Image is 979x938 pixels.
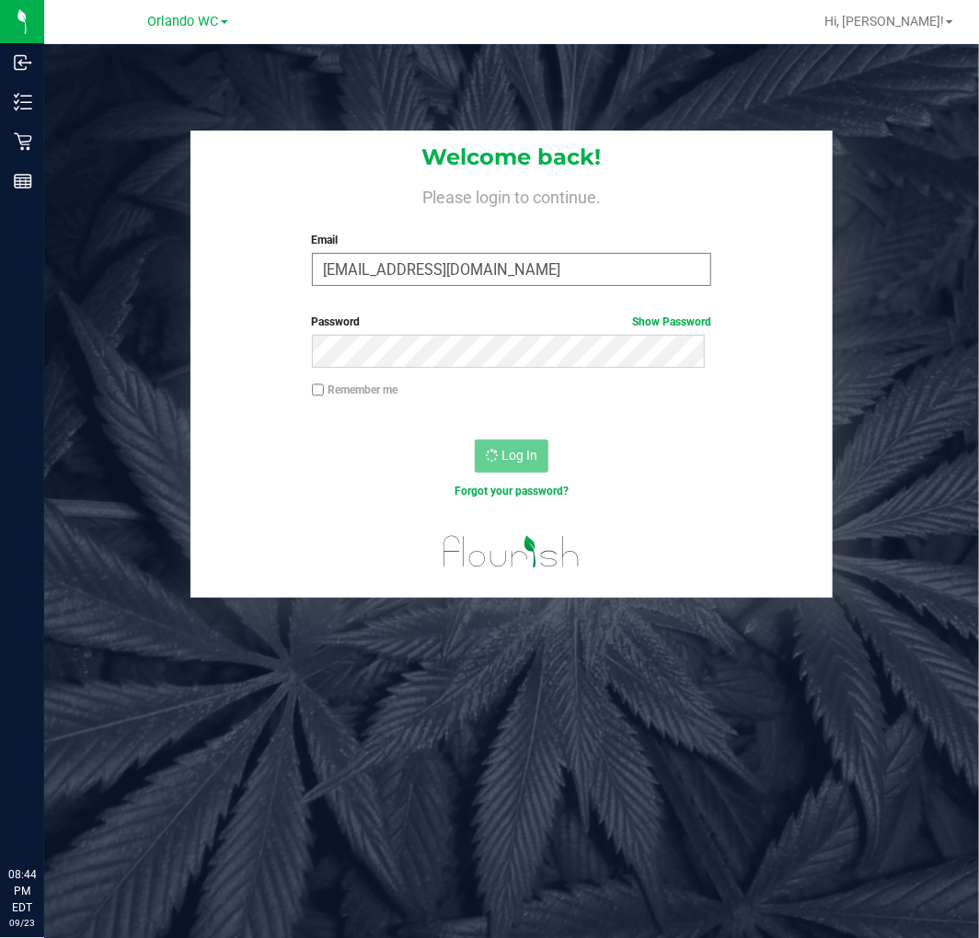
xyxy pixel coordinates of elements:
inline-svg: Inventory [14,93,32,111]
p: 08:44 PM EDT [8,866,36,916]
a: Forgot your password? [455,485,569,498]
h1: Welcome back! [190,145,832,169]
img: flourish_logo.svg [432,519,592,585]
p: 09/23 [8,916,36,930]
inline-svg: Reports [14,172,32,190]
input: Remember me [312,383,325,396]
span: Hi, [PERSON_NAME]! [824,14,944,29]
inline-svg: Retail [14,132,32,151]
inline-svg: Inbound [14,53,32,72]
a: Show Password [632,315,711,328]
label: Email [312,232,712,248]
span: Log In [501,448,537,463]
h4: Please login to continue. [190,184,832,206]
label: Remember me [312,382,398,398]
span: Password [312,315,361,328]
button: Log In [475,440,548,473]
span: Orlando WC [148,14,219,29]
